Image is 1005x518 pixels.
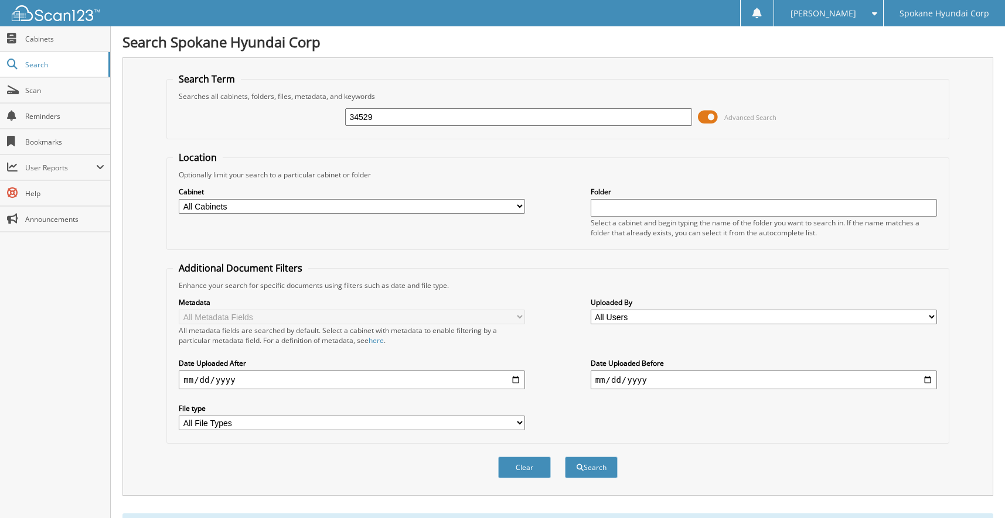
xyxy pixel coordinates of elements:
input: start [179,371,525,389]
label: Folder [591,187,937,197]
span: User Reports [25,163,96,173]
a: here [369,335,384,345]
label: File type [179,403,525,413]
button: Search [565,457,618,478]
span: Bookmarks [25,137,104,147]
span: Announcements [25,214,104,224]
legend: Additional Document Filters [173,262,308,275]
span: Reminders [25,111,104,121]
label: Date Uploaded Before [591,358,937,368]
img: scan123-logo-white.svg [12,5,100,21]
span: Search [25,60,103,70]
h1: Search Spokane Hyundai Corp [122,32,993,52]
span: Advanced Search [724,113,776,122]
legend: Search Term [173,73,241,85]
label: Date Uploaded After [179,358,525,368]
input: end [591,371,937,389]
button: Clear [498,457,551,478]
div: Enhance your search for specific documents using filters such as date and file type. [173,280,942,290]
label: Cabinet [179,187,525,197]
span: Help [25,188,104,198]
div: Searches all cabinets, folders, files, metadata, and keywords [173,91,942,101]
legend: Location [173,151,223,164]
label: Metadata [179,297,525,307]
span: Spokane Hyundai Corp [900,10,989,17]
span: Scan [25,85,104,95]
span: Cabinets [25,34,104,44]
label: Uploaded By [591,297,937,307]
div: All metadata fields are searched by default. Select a cabinet with metadata to enable filtering b... [179,325,525,345]
div: Select a cabinet and begin typing the name of the folder you want to search in. If the name match... [591,218,937,238]
span: [PERSON_NAME] [791,10,856,17]
div: Optionally limit your search to a particular cabinet or folder [173,170,942,180]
